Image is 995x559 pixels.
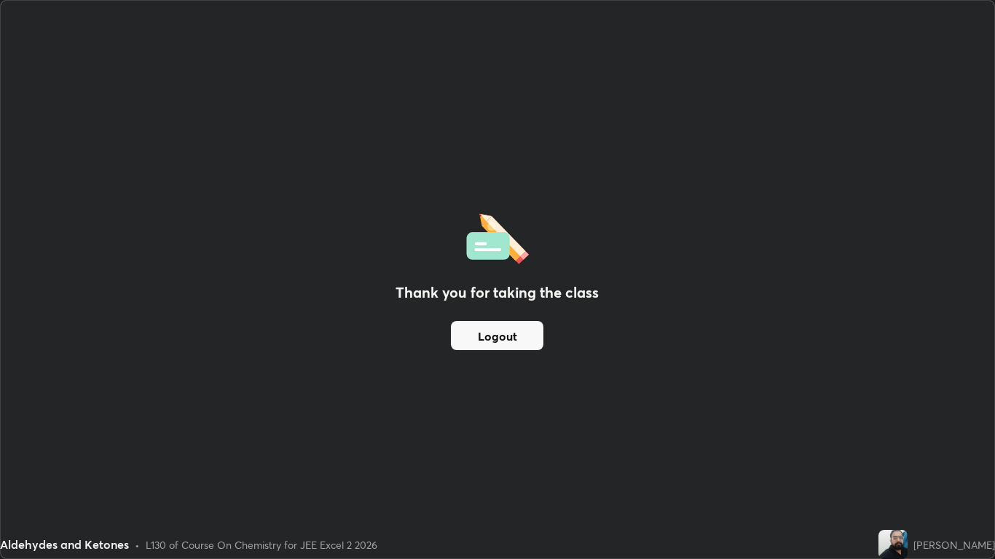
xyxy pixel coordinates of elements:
button: Logout [451,321,543,350]
div: • [135,537,140,552]
div: L130 of Course On Chemistry for JEE Excel 2 2026 [146,537,377,552]
img: offlineFeedback.1438e8b3.svg [466,209,529,264]
h2: Thank you for taking the class [396,282,599,304]
div: [PERSON_NAME] [913,537,995,552]
img: 43ce2ccaa3f94e769f93b6c8490396b9.jpg [878,530,908,559]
